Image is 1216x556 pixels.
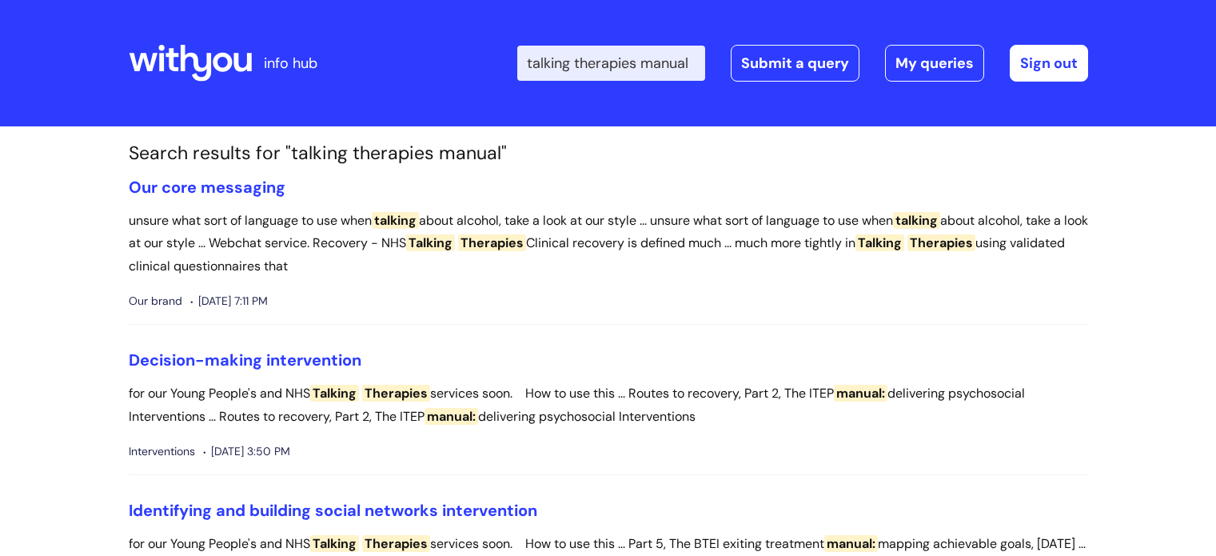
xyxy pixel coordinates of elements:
span: manual: [824,535,878,552]
p: for our Young People's and NHS services soon. How to use this ... Routes to recovery, Part 2, The... [129,382,1088,429]
span: Our brand [129,291,182,311]
span: [DATE] 7:11 PM [190,291,268,311]
span: Talking [310,385,359,402]
span: Therapies [362,535,430,552]
span: Talking [855,234,904,251]
span: Therapies [458,234,526,251]
a: Identifying and building social networks intervention [129,500,537,521]
span: manual: [834,385,887,402]
span: Therapies [362,385,430,402]
input: Search [517,46,705,81]
span: manual: [425,408,478,425]
a: Sign out [1010,45,1088,82]
a: Submit a query [731,45,859,82]
span: talking [893,212,940,229]
span: Talking [310,535,359,552]
span: Talking [406,234,455,251]
span: Therapies [907,234,975,251]
a: Our core messaging [129,177,285,198]
span: Interventions [129,442,195,462]
h1: Search results for "talking therapies manual" [129,142,1088,165]
p: unsure what sort of language to use when about alcohol, take a look at our style ... unsure what ... [129,210,1088,278]
span: talking [372,212,419,229]
a: Decision-making intervention [129,350,361,370]
a: My queries [885,45,984,82]
div: | - [517,45,1088,82]
p: info hub [264,50,317,76]
span: [DATE] 3:50 PM [203,442,290,462]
